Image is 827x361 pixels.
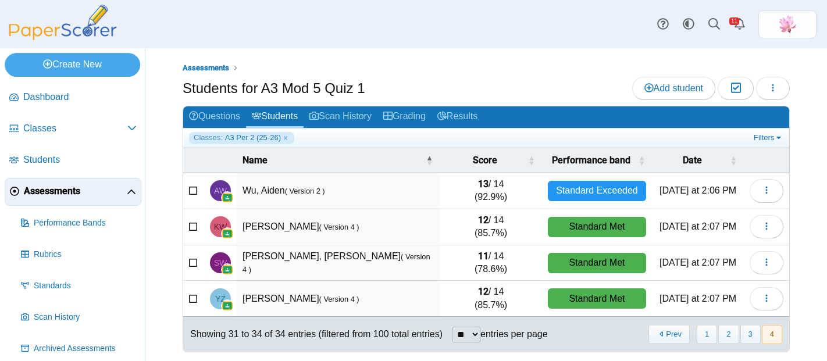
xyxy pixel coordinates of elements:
[440,245,542,281] td: / 14 (78.6%)
[214,259,227,267] span: Shin-yi Wu
[34,312,137,323] span: Scan History
[440,281,542,317] td: / 14 (85.7%)
[478,178,489,190] b: 13
[478,251,489,262] b: 11
[778,15,797,34] span: Xinmei Li
[23,122,127,135] span: Classes
[183,63,229,72] span: Assessments
[5,115,141,143] a: Classes
[237,245,440,281] td: [PERSON_NAME], [PERSON_NAME]
[478,215,489,226] b: 12
[237,173,440,209] td: Wu, Aiden
[548,181,646,201] div: Standard Exceeded
[16,209,141,237] a: Performance Bands
[727,12,753,37] a: Alerts
[237,281,440,317] td: [PERSON_NAME]
[762,325,782,344] button: 4
[215,295,226,303] span: Yadong Zhang
[478,286,489,297] b: 12
[473,155,497,166] span: Score
[426,148,433,173] span: Name : Activate to invert sorting
[718,325,739,344] button: 2
[740,325,761,344] button: 3
[222,300,233,312] img: googleClassroom-logo.png
[644,83,703,93] span: Add student
[222,192,233,203] img: googleClassroom-logo.png
[222,228,233,240] img: googleClassroom-logo.png
[222,264,233,276] img: googleClassroom-logo.png
[377,106,432,128] a: Grading
[647,325,782,344] nav: pagination
[778,15,797,34] img: ps.MuGhfZT6iQwmPTCC
[23,153,137,166] span: Students
[23,91,137,103] span: Dashboard
[552,155,630,166] span: Performance band
[34,217,137,229] span: Performance Bands
[660,221,736,231] time: Sep 9, 2025 at 2:07 PM
[548,253,646,273] div: Standard Met
[548,288,646,309] div: Standard Met
[632,77,715,100] a: Add student
[5,53,140,76] a: Create New
[5,146,141,174] a: Students
[5,178,141,206] a: Assessments
[730,148,737,173] span: Date : Activate to sort
[440,173,542,209] td: / 14 (92.9%)
[183,317,443,352] div: Showing 31 to 34 of 34 entries (filtered from 100 total entries)
[194,133,223,143] span: Classes:
[638,148,645,173] span: Performance band : Activate to sort
[237,209,440,245] td: [PERSON_NAME]
[34,343,137,355] span: Archived Assessments
[24,185,127,198] span: Assessments
[16,272,141,300] a: Standards
[758,10,817,38] a: ps.MuGhfZT6iQwmPTCC
[189,132,294,144] a: Classes: A3 Per 2 (25-26)
[214,223,227,231] span: Katie Wu
[697,325,717,344] button: 1
[285,187,325,195] small: ( Version 2 )
[683,155,702,166] span: Date
[183,106,246,128] a: Questions
[180,61,232,76] a: Assessments
[5,84,141,112] a: Dashboard
[34,249,137,260] span: Rubrics
[660,185,736,195] time: Sep 9, 2025 at 2:06 PM
[304,106,377,128] a: Scan History
[34,280,137,292] span: Standards
[548,217,646,237] div: Standard Met
[648,325,690,344] button: Previous
[5,5,121,40] img: PaperScorer
[660,294,736,303] time: Sep 9, 2025 at 2:07 PM
[440,209,542,245] td: / 14 (85.7%)
[480,329,548,339] label: entries per page
[16,241,141,269] a: Rubrics
[214,187,227,195] span: Aiden Wu
[225,133,281,143] span: A3 Per 2 (25-26)
[16,303,141,331] a: Scan History
[660,258,736,267] time: Sep 9, 2025 at 2:07 PM
[432,106,483,128] a: Results
[183,78,365,98] h1: Students for A3 Mod 5 Quiz 1
[528,148,535,173] span: Score : Activate to sort
[5,32,121,42] a: PaperScorer
[243,155,268,166] span: Name
[319,223,359,231] small: ( Version 4 )
[751,132,786,144] a: Filters
[246,106,304,128] a: Students
[319,295,359,303] small: ( Version 4 )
